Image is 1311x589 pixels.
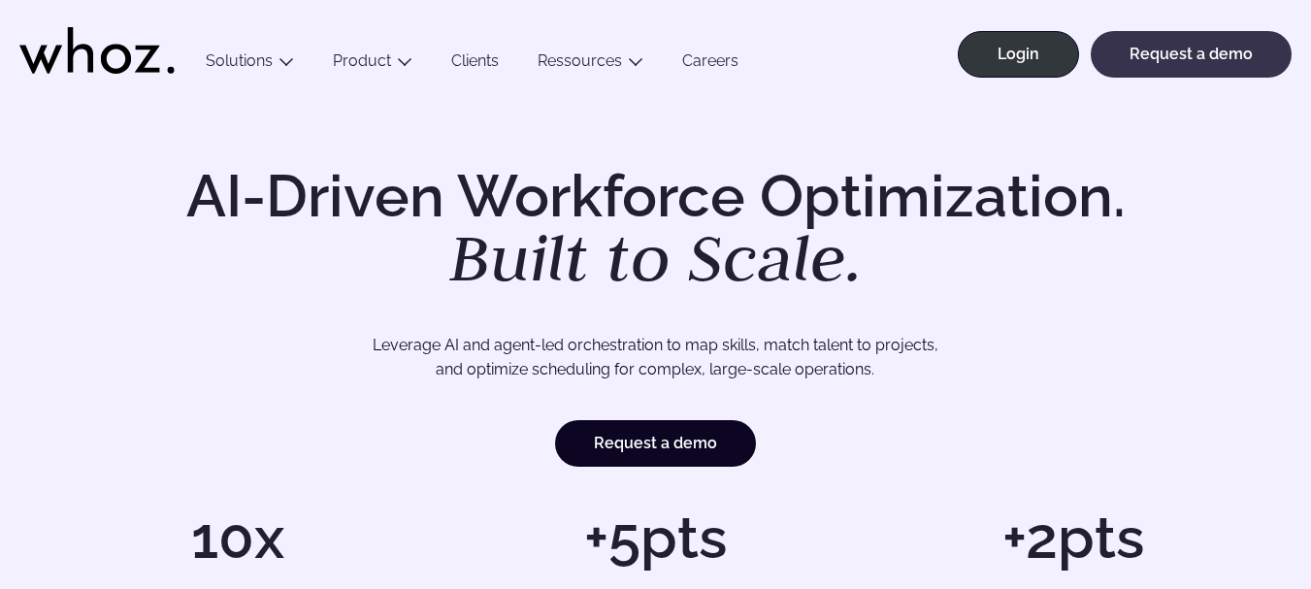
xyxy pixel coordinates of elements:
[874,508,1272,567] h1: +2pts
[518,51,663,78] button: Ressources
[39,508,437,567] h1: 10x
[456,508,854,567] h1: +5pts
[1183,461,1284,562] iframe: Chatbot
[313,51,432,78] button: Product
[958,31,1079,78] a: Login
[186,51,313,78] button: Solutions
[1091,31,1292,78] a: Request a demo
[555,420,756,467] a: Request a demo
[101,333,1211,382] p: Leverage AI and agent-led orchestration to map skills, match talent to projects, and optimize sch...
[159,167,1153,291] h1: AI-Driven Workforce Optimization.
[333,51,391,70] a: Product
[538,51,622,70] a: Ressources
[449,214,863,300] em: Built to Scale.
[663,51,758,78] a: Careers
[432,51,518,78] a: Clients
